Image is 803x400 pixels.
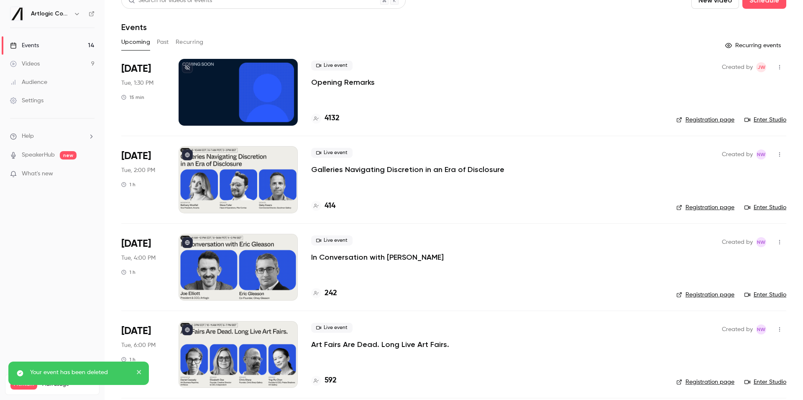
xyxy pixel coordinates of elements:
a: SpeakerHub [22,151,55,159]
div: Settings [10,96,43,105]
div: Events [10,41,39,50]
span: [DATE] [121,324,151,338]
span: Live event [311,235,353,246]
span: Tue, 1:30 PM [121,79,153,87]
a: 4132 [311,113,340,124]
span: [DATE] [121,149,151,163]
span: [DATE] [121,237,151,251]
a: Opening Remarks [311,77,375,87]
h4: 592 [325,375,337,386]
div: 1 h [121,356,136,363]
span: Help [22,132,34,141]
span: Live event [311,61,353,71]
button: close [136,368,142,378]
a: 242 [311,288,337,299]
a: Enter Studio [744,378,786,386]
iframe: Noticeable Trigger [84,170,95,178]
a: 592 [311,375,337,386]
p: Your event has been deleted [30,368,130,377]
a: Registration page [676,291,734,299]
h6: Artlogic Connect 2025 [31,10,70,18]
span: NW [757,149,765,159]
span: Jack Walden [756,62,766,72]
span: What's new [22,170,53,178]
h4: 414 [325,200,335,212]
a: Enter Studio [744,291,786,299]
div: Videos [10,60,40,68]
div: 1 h [121,269,136,276]
h4: 242 [325,288,337,299]
button: Recurring [176,35,204,49]
span: Natasha Whiffin [756,324,766,334]
button: Recurring events [721,39,786,52]
div: 1 h [121,181,136,188]
span: JW [757,62,765,72]
h1: Events [121,22,147,32]
div: Sep 16 Tue, 4:00 PM (Europe/Dublin) [121,234,165,301]
a: Registration page [676,116,734,124]
span: Tue, 6:00 PM [121,341,156,349]
div: Sep 16 Tue, 2:00 PM (Europe/London) [121,146,165,213]
a: Enter Studio [744,116,786,124]
span: Live event [311,148,353,158]
span: Created by [722,237,753,247]
span: Created by [722,149,753,159]
a: Registration page [676,378,734,386]
span: Live event [311,323,353,333]
a: Art Fairs Are Dead. Long Live Art Fairs. [311,339,449,349]
span: Natasha Whiffin [756,149,766,159]
img: Artlogic Connect 2025 [10,7,24,20]
span: Created by [722,62,753,72]
span: Created by [722,324,753,334]
a: Galleries Navigating Discretion in an Era of Disclosure [311,165,504,175]
span: [DATE] [121,62,151,76]
span: new [60,151,77,159]
span: Tue, 4:00 PM [121,254,156,262]
span: Natasha Whiffin [756,237,766,247]
span: Tue, 2:00 PM [121,166,155,175]
div: Audience [10,78,47,86]
a: Enter Studio [744,203,786,212]
span: NW [757,324,765,334]
a: Registration page [676,203,734,212]
button: Upcoming [121,35,150,49]
button: Past [157,35,169,49]
div: Sep 16 Tue, 1:30 PM (Europe/London) [121,59,165,126]
h4: 4132 [325,113,340,124]
a: In Conversation with [PERSON_NAME] [311,252,444,262]
div: Sep 16 Tue, 6:00 PM (Europe/London) [121,321,165,388]
li: help-dropdown-opener [10,132,95,141]
div: 15 min [121,94,144,101]
span: NW [757,237,765,247]
a: 414 [311,200,335,212]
